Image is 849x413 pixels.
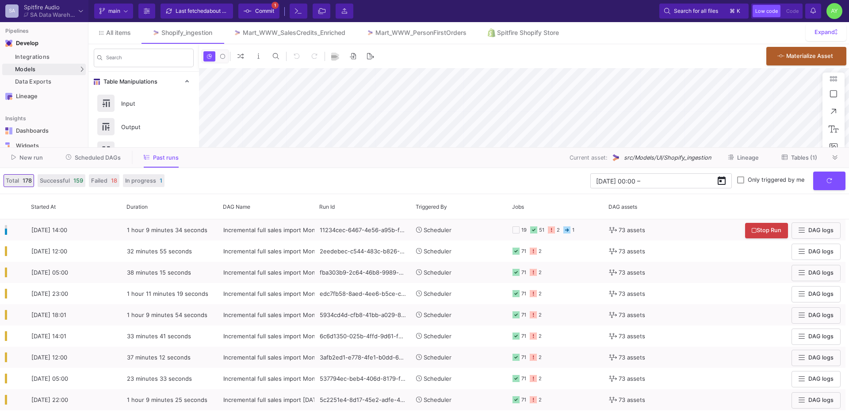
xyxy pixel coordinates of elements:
[88,92,199,115] button: Input
[111,176,117,185] span: 18
[243,29,345,36] div: Mart_WWW_SalesCredits_Enriched
[31,269,68,276] span: [DATE] 05:00
[89,174,119,187] button: Failed18
[737,6,740,16] span: k
[730,6,735,16] span: ⌘
[152,29,160,37] img: Tab icon
[315,325,411,347] div: 6c6d1350-025b-4ffd-9d61-f9b00ec54155
[792,286,841,302] button: DAG logs
[116,120,177,134] div: Output
[30,12,75,18] div: SA Data Warehouse
[15,54,84,61] div: Integrations
[100,78,157,85] span: Table Manipulations
[16,127,73,134] div: Dashboards
[88,115,199,138] button: Output
[367,29,374,37] img: Tab icon
[521,347,526,368] div: 71
[161,4,233,19] button: Last fetchedabout 3 hours ago
[127,269,191,276] span: 38 minutes 15 seconds
[315,262,411,283] div: fba303b9-2c64-46b8-9989-c99199f19323
[207,8,251,14] span: about 3 hours ago
[637,177,640,184] span: –
[31,290,68,297] span: [DATE] 23:00
[539,220,544,241] div: 51
[31,248,67,255] span: [DATE] 12:00
[521,326,526,347] div: 71
[521,283,526,304] div: 71
[223,248,377,255] span: Incremental full sales import Mon-Sat - CSVs REMOVED
[31,396,68,403] span: [DATE] 22:00
[619,283,645,304] span: 73 assets
[539,390,542,410] div: 2
[127,248,192,255] span: 32 minutes 55 seconds
[31,354,67,361] span: [DATE] 12:00
[375,29,467,36] div: Mart_WWW_PersonFirstOrders
[315,304,411,325] div: 5934cd4d-cfb8-41bb-a029-859746b089b0
[31,226,67,233] span: [DATE] 14:00
[424,354,451,361] span: Scheduler
[611,153,620,162] img: UI Model
[2,124,86,138] a: Navigation iconDashboards
[808,312,834,318] span: DAG logs
[619,262,645,283] span: 73 assets
[488,28,495,37] img: Tab icon
[31,311,66,318] span: [DATE] 18:01
[572,220,574,241] div: 1
[624,153,711,162] span: src/Models/UI/Shopify_ingestion
[5,127,12,134] img: Navigation icon
[106,56,190,62] input: Search
[619,241,645,262] span: 73 assets
[319,203,335,210] span: Run Id
[752,227,781,233] span: Stop Run
[521,305,526,325] div: 71
[75,154,121,161] span: Scheduled DAGs
[539,347,542,368] div: 2
[619,220,645,241] span: 73 assets
[619,326,645,347] span: 73 assets
[31,375,68,382] span: [DATE] 05:00
[424,290,451,297] span: Scheduler
[4,174,34,187] button: Total178
[2,76,86,88] a: Data Exports
[315,368,411,389] div: 537794ec-beb4-406d-8179-f530e19f2701
[784,5,801,17] button: Code
[792,222,841,239] button: DAG logs
[596,177,635,184] input: Start datetime
[416,203,447,210] span: Triggered By
[824,3,842,19] button: AY
[255,4,274,18] span: Commit
[315,389,411,410] div: 5c2251e4-8d17-45e2-adfe-40f3d28b2a40
[223,269,377,276] span: Incremental full sales import Mon-Sat - CSVs REMOVED
[792,329,841,345] button: DAG logs
[88,72,199,92] mat-expansion-panel-header: Table Manipulations
[2,89,86,103] a: Navigation iconLineage
[2,139,86,153] a: Navigation iconWidgets
[557,220,560,241] div: 2
[24,4,75,10] div: Spitfire Audio
[5,4,19,18] div: SA
[127,226,207,233] span: 1 hour 9 minutes 34 seconds
[153,154,179,161] span: Past runs
[161,29,212,36] div: Shopify_ingestion
[766,47,846,65] button: Materialize Asset
[737,154,759,161] span: Lineage
[15,78,84,85] div: Data Exports
[808,397,834,403] span: DAG logs
[94,4,133,19] button: main
[108,4,120,18] span: main
[619,368,645,389] span: 73 assets
[808,291,834,297] span: DAG logs
[424,375,451,382] span: Scheduler
[23,176,32,185] span: 178
[2,36,86,50] mat-expansion-panel-header: Navigation iconDevelop
[808,248,834,255] span: DAG logs
[792,265,841,281] button: DAG logs
[792,371,841,387] button: DAG logs
[808,269,834,276] span: DAG logs
[748,176,804,184] span: Only triggered by me
[539,241,542,262] div: 2
[539,305,542,325] div: 2
[73,176,83,185] span: 159
[223,396,372,403] span: Incremental full sales import [DATE] - CSVs REMOVED
[521,262,526,283] div: 71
